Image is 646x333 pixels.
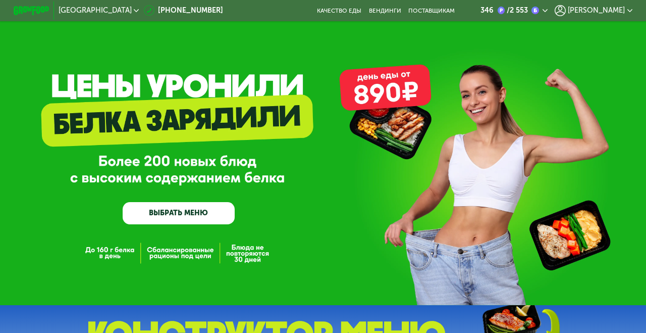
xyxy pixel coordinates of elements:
[568,7,625,14] span: [PERSON_NAME]
[123,202,234,224] a: ВЫБРАТЬ МЕНЮ
[480,7,494,14] div: 346
[408,7,455,14] div: поставщикам
[317,7,361,14] a: Качество еды
[144,5,223,16] a: [PHONE_NUMBER]
[505,7,528,14] div: 2 553
[507,6,510,15] span: /
[59,7,132,14] span: [GEOGRAPHIC_DATA]
[369,7,401,14] a: Вендинги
